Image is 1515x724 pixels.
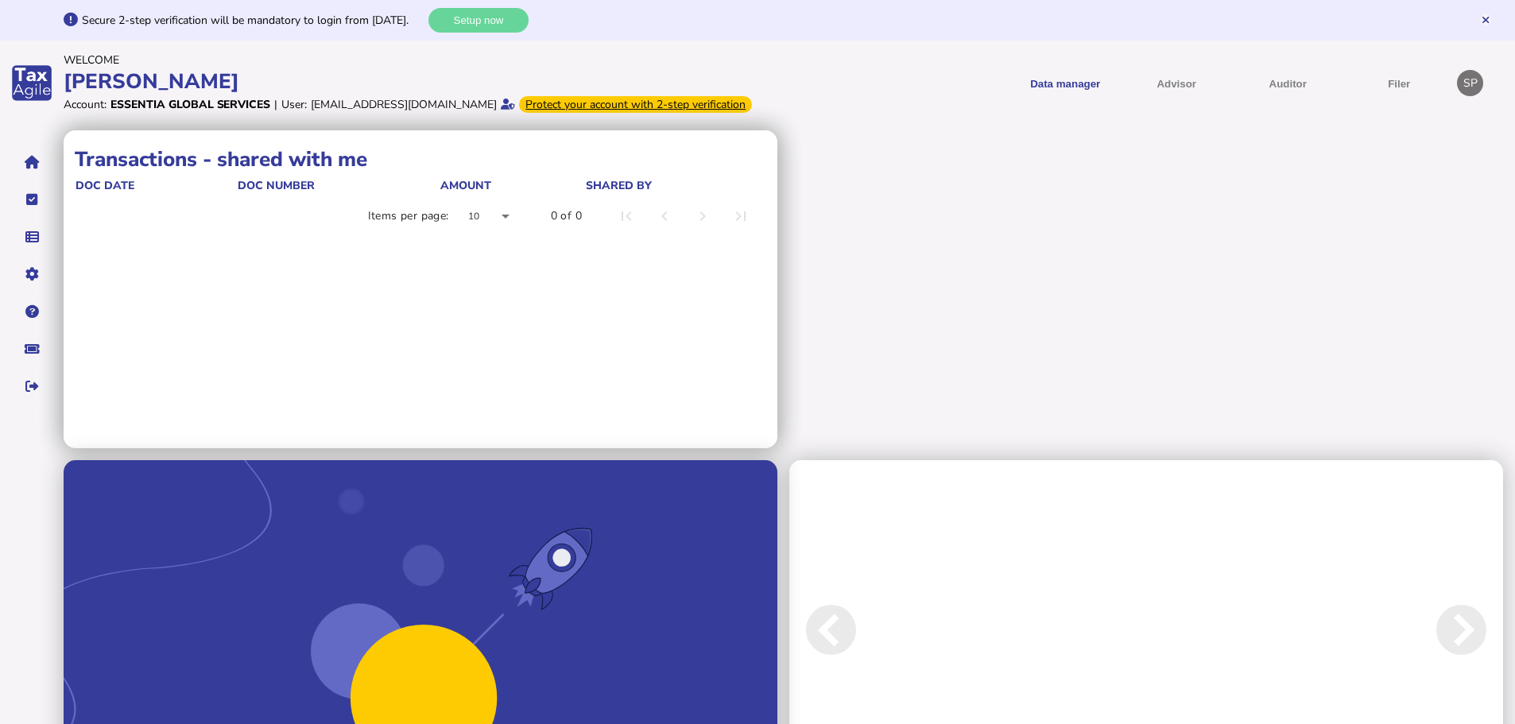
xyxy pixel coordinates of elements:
[15,295,48,328] button: Help pages
[15,145,48,179] button: Home
[551,208,582,224] div: 0 of 0
[75,145,766,173] h1: Transactions - shared with me
[110,97,270,112] div: Essentia Global Services
[501,99,515,110] i: Email verified
[428,8,529,33] button: Setup now
[76,178,134,193] div: doc date
[274,97,277,112] div: |
[368,208,449,224] div: Items per page:
[519,96,752,113] div: From Oct 1, 2025, 2-step verification will be required to login. Set it up now...
[1126,64,1226,103] button: Shows a dropdown of VAT Advisor options
[1349,64,1449,103] button: Filer
[15,220,48,254] button: Data manager
[15,183,48,216] button: Tasks
[15,332,48,366] button: Raise a support ticket
[1480,14,1491,25] button: Hide message
[15,370,48,403] button: Sign out
[76,178,236,193] div: doc date
[64,68,753,95] div: [PERSON_NAME]
[1457,70,1483,96] div: Profile settings
[586,178,762,193] div: shared by
[761,64,1450,103] menu: navigate products
[440,178,584,193] div: Amount
[311,97,497,112] div: [EMAIL_ADDRESS][DOMAIN_NAME]
[82,13,424,28] div: Secure 2-step verification will be mandatory to login from [DATE].
[15,257,48,291] button: Manage settings
[64,52,753,68] div: Welcome
[1015,64,1115,103] button: Shows a dropdown of Data manager options
[440,178,491,193] div: Amount
[25,237,39,238] i: Data manager
[586,178,652,193] div: shared by
[238,178,438,193] div: doc number
[281,97,307,112] div: User:
[238,178,315,193] div: doc number
[64,97,107,112] div: Account:
[1238,64,1338,103] button: Auditor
